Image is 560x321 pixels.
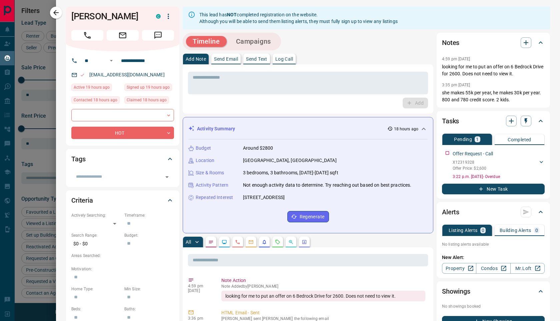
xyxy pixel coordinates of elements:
[453,158,545,173] div: X12319328Offer Price: $2,600
[442,83,470,87] p: 3:35 pm [DATE]
[482,228,484,233] p: 0
[71,154,85,164] h2: Tags
[71,212,121,218] p: Actively Searching:
[510,263,545,274] a: Mr.Loft
[508,137,531,142] p: Completed
[124,212,174,218] p: Timeframe:
[394,126,418,132] p: 18 hours ago
[89,72,165,77] a: [EMAIL_ADDRESS][DOMAIN_NAME]
[71,127,174,139] div: HOT
[71,253,174,259] p: Areas Searched:
[71,266,174,272] p: Motivation:
[442,116,459,126] h2: Tasks
[235,239,240,245] svg: Calls
[71,192,174,208] div: Criteria
[243,194,285,201] p: [STREET_ADDRESS]
[196,194,233,201] p: Repeated Interest
[124,96,174,106] div: Fri Aug 15 2025
[442,286,470,297] h2: Showings
[442,283,545,299] div: Showings
[71,84,121,93] div: Fri Aug 15 2025
[71,286,121,292] p: Home Type:
[453,150,493,157] p: Offer Request - Call
[142,30,174,41] span: Message
[227,12,237,17] strong: NOT
[199,9,398,27] div: This lead has completed registration on the website. Although you will be able to send them listi...
[442,241,545,247] p: No listing alerts available
[243,169,338,176] p: 3 bedrooms, 3 bathrooms, [DATE]-[DATE] sqft
[208,239,214,245] svg: Notes
[196,157,214,164] p: Location
[80,73,85,77] svg: Email Valid
[442,35,545,51] div: Notes
[196,145,211,152] p: Budget
[107,30,139,41] span: Email
[243,182,412,189] p: Not enough activity data to determine. Try reaching out based on best practices.
[442,37,459,48] h2: Notes
[275,239,280,245] svg: Requests
[243,157,337,164] p: [GEOGRAPHIC_DATA], [GEOGRAPHIC_DATA]
[243,145,273,152] p: Around $2800
[124,232,174,238] p: Budget:
[196,169,224,176] p: Size & Rooms
[186,36,227,47] button: Timeline
[229,36,278,47] button: Campaigns
[127,97,167,103] span: Claimed 18 hours ago
[476,263,510,274] a: Condos
[442,263,476,274] a: Property
[442,113,545,129] div: Tasks
[197,125,235,132] p: Activity Summary
[188,284,211,288] p: 4:59 pm
[453,174,545,180] p: 3:22 p.m. [DATE] - Overdue
[454,137,472,142] p: Pending
[222,239,227,245] svg: Lead Browsing Activity
[71,238,121,249] p: $0 - $0
[442,57,470,61] p: 4:59 pm [DATE]
[71,11,146,22] h1: [PERSON_NAME]
[107,57,115,65] button: Open
[162,172,172,182] button: Open
[71,232,121,238] p: Search Range:
[221,316,425,321] p: [PERSON_NAME] sent [PERSON_NAME] the following email
[442,204,545,220] div: Alerts
[442,63,545,77] p: looking for me to put an offer on 6 Bedrock Drive for 2600. Does not need to view it.
[188,123,428,135] div: Activity Summary18 hours ago
[214,57,238,61] p: Send Email
[188,316,211,321] p: 3:36 pm
[453,159,486,165] p: X12319328
[221,309,425,316] p: HTML Email - Sent
[449,228,478,233] p: Listing Alerts
[127,84,170,91] span: Signed up 19 hours ago
[287,211,329,222] button: Regenerate
[71,151,174,167] div: Tags
[221,284,425,289] p: Note Added by [PERSON_NAME]
[71,30,103,41] span: Call
[186,57,206,61] p: Add Note
[442,303,545,309] p: No showings booked
[442,89,545,103] p: she makes 55k per year, he makes 30k per year. 800 and 780 credit score. 2 kids.
[262,239,267,245] svg: Listing Alerts
[156,14,161,19] div: condos.ca
[442,207,459,217] h2: Alerts
[221,277,425,284] p: Note Action
[442,184,545,194] button: New Task
[246,57,267,61] p: Send Text
[453,165,486,171] p: Offer Price: $2,600
[71,306,121,312] p: Beds:
[71,195,93,206] h2: Criteria
[188,288,211,293] p: [DATE]
[221,291,425,301] div: looking for me to put an offer on 6 Bedrock Drive for 2600. Does not need to view it.
[124,306,174,312] p: Baths:
[124,286,174,292] p: Min Size:
[71,96,121,106] div: Fri Aug 15 2025
[535,228,538,233] p: 0
[288,239,294,245] svg: Opportunities
[74,84,110,91] span: Active 19 hours ago
[500,228,531,233] p: Building Alerts
[248,239,254,245] svg: Emails
[196,182,228,189] p: Activity Pattern
[302,239,307,245] svg: Agent Actions
[74,97,117,103] span: Contacted 18 hours ago
[442,254,545,261] p: New Alert:
[275,57,293,61] p: Log Call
